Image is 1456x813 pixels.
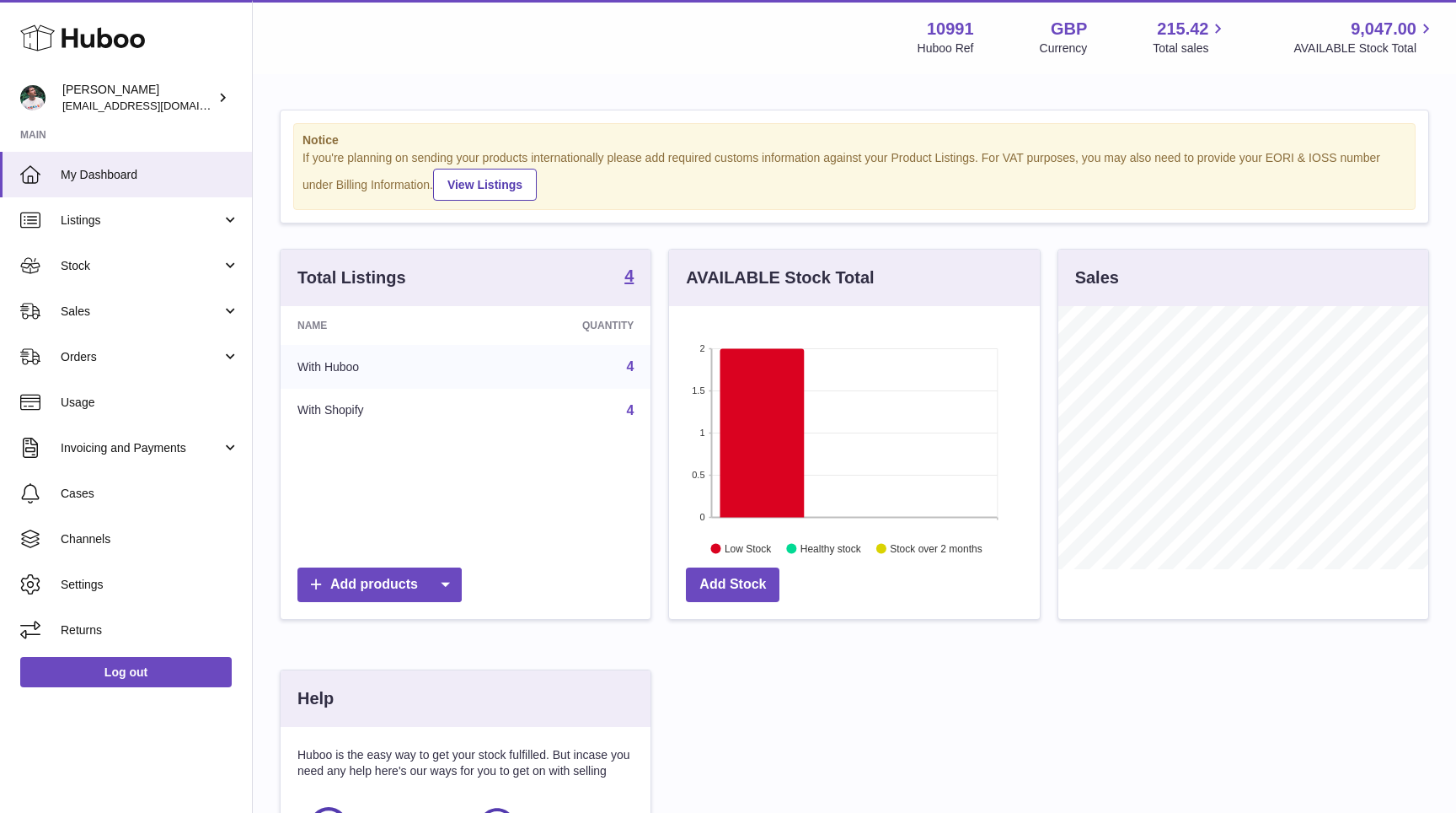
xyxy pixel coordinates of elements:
div: Huboo Ref [918,40,974,57]
text: 2 [700,343,705,353]
th: Quantity [480,306,650,345]
span: Stock [61,258,222,274]
a: Add Stock [686,568,779,602]
text: 1 [700,428,705,438]
span: Sales [61,304,222,320]
span: Returns [61,622,239,638]
span: 215.42 [1157,18,1208,40]
div: If you're planning on sending your products internationally please add required customs informati... [302,150,1406,201]
a: 4 [626,359,634,374]
span: Listings [61,213,222,229]
strong: Notice [302,132,1406,148]
h3: Help [297,687,334,710]
span: Total sales [1153,40,1228,57]
strong: 4 [624,267,634,284]
strong: 10991 [927,18,974,40]
span: 9,047.00 [1351,18,1416,40]
span: Orders [61,349,222,365]
p: Huboo is the easy way to get your stock fulfilled. But incase you need any help here's our ways f... [297,747,634,779]
img: timshieff@gmail.com [20,85,45,110]
text: Healthy stock [800,542,862,554]
td: With Huboo [281,345,480,389]
text: 1.5 [693,385,705,396]
h3: Sales [1075,267,1119,289]
h3: Total Listings [297,267,406,289]
td: With Shopify [281,389,480,433]
a: 215.42 Total sales [1153,18,1228,57]
a: 4 [626,403,634,417]
span: Cases [61,486,239,502]
text: 0.5 [693,470,705,480]
a: Add products [297,568,462,602]
span: Usage [61,395,239,411]
span: Settings [61,577,239,593]
span: Channels [61,531,239,547]
span: AVAILABLE Stock Total [1293,40,1436,57]
span: [EMAIL_ADDRESS][DOMAIN_NAME] [62,99,248,112]
a: Log out [20,657,232,687]
text: 0 [700,512,705,522]
span: My Dashboard [61,167,239,183]
text: Stock over 2 months [891,542,982,554]
div: Currency [1040,40,1088,57]
a: 4 [624,267,634,288]
h3: AVAILABLE Stock Total [686,267,874,289]
a: 9,047.00 AVAILABLE Stock Total [1293,18,1436,57]
a: View Listings [433,169,537,201]
th: Name [281,306,480,345]
div: [PERSON_NAME] [62,82,214,114]
strong: GBP [1051,18,1087,40]
span: Invoicing and Payments [61,440,222,456]
text: Low Stock [725,542,772,554]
